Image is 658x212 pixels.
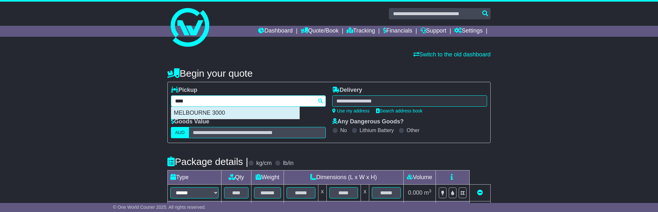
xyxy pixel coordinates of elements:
h4: Package details | [167,156,248,167]
sup: 3 [429,188,431,193]
span: 0.000 [408,189,422,196]
label: No [340,127,347,133]
td: Weight [251,170,284,185]
a: Quote/Book [301,26,339,37]
td: x [361,185,369,201]
span: © One World Courier 2025. All rights reserved. [113,205,206,210]
td: Volume [403,170,436,185]
label: kg/cm [256,160,272,167]
label: AUD [171,127,189,138]
a: Settings [454,26,483,37]
a: Financials [383,26,412,37]
span: m [424,189,431,196]
a: Tracking [347,26,375,37]
td: Type [168,170,221,185]
label: Pickup [171,87,197,94]
label: lb/in [283,160,294,167]
td: Dimensions (L x W x H) [284,170,403,185]
a: Use my address [332,108,370,113]
div: MELBOURNE 3000 [171,107,299,119]
label: Any Dangerous Goods? [332,118,404,125]
a: Dashboard [258,26,293,37]
td: x [318,185,326,201]
label: Other [407,127,419,133]
label: Goods Value [171,118,209,125]
a: Support [420,26,446,37]
h4: Begin your quote [167,68,491,79]
a: Remove this item [477,189,483,196]
td: Qty [221,170,251,185]
typeahead: Please provide city [171,95,326,107]
a: Search address book [376,108,422,113]
label: Delivery [332,87,362,94]
a: Switch to the old dashboard [413,51,491,58]
label: Lithium Battery [360,127,394,133]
